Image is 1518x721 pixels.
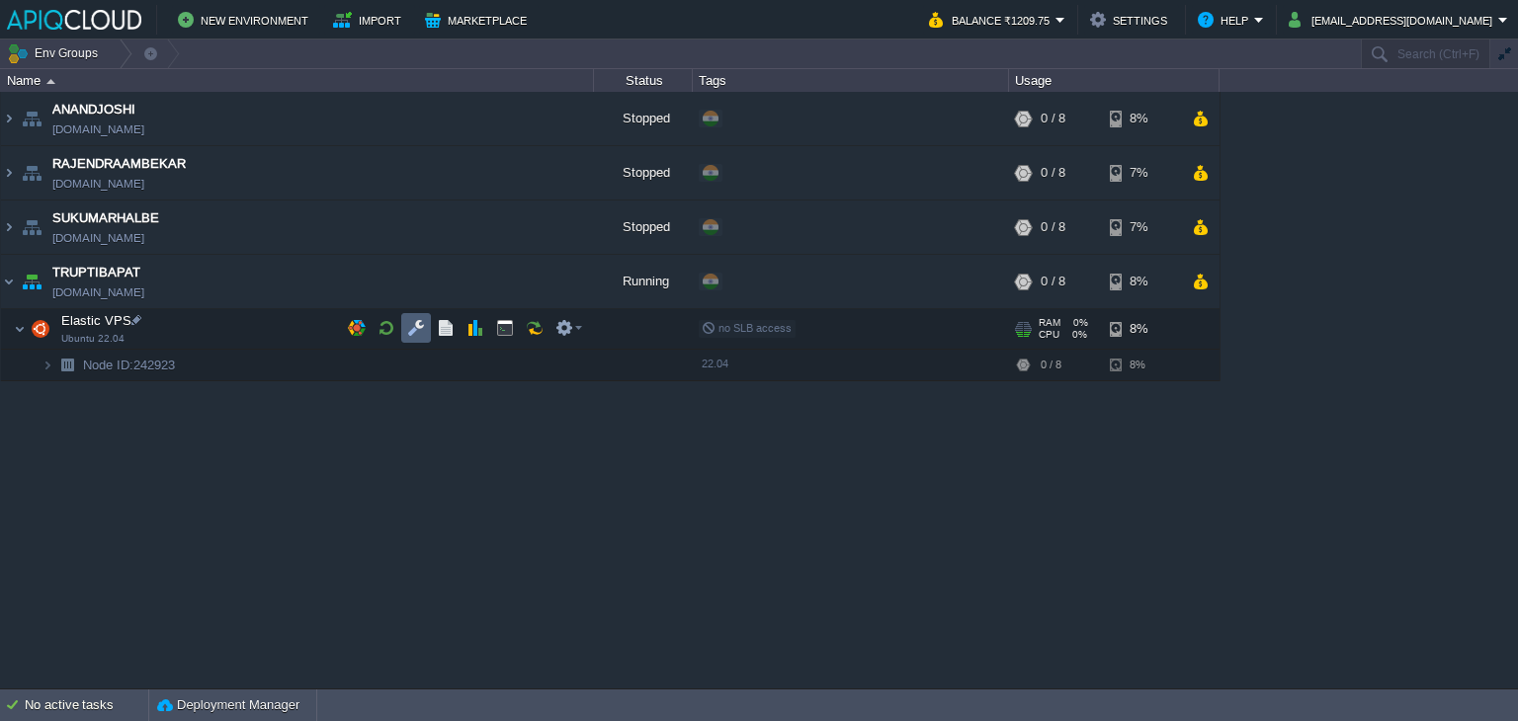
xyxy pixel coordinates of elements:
div: 8% [1110,255,1174,308]
div: 0 / 8 [1041,146,1065,200]
div: Stopped [594,92,693,145]
div: 0 / 8 [1041,92,1065,145]
button: Settings [1090,8,1173,32]
button: Marketplace [425,8,533,32]
span: no SLB access [702,322,792,334]
a: Node ID:242923 [81,357,178,373]
a: SUKUMARHALBE [52,208,159,228]
span: Elastic VPS [59,312,134,329]
span: 0% [1068,317,1088,329]
button: Balance ₹1209.75 [929,8,1055,32]
div: 0 / 8 [1041,350,1061,380]
img: AMDAwAAAACH5BAEAAAAALAAAAAABAAEAAAICRAEAOw== [1,255,17,308]
span: 0% [1067,329,1087,341]
span: RAM [1039,317,1060,329]
button: Deployment Manager [157,695,299,715]
img: AMDAwAAAACH5BAEAAAAALAAAAAABAAEAAAICRAEAOw== [53,350,81,380]
div: 8% [1110,309,1174,349]
div: 8% [1110,350,1174,380]
div: 0 / 8 [1041,200,1065,254]
span: 242923 [81,357,178,373]
a: [DOMAIN_NAME] [52,282,144,302]
img: AMDAwAAAACH5BAEAAAAALAAAAAABAAEAAAICRAEAOw== [1,92,17,145]
a: RAJENDRAAMBEKAR [52,154,186,174]
div: Usage [1010,69,1219,92]
img: AMDAwAAAACH5BAEAAAAALAAAAAABAAEAAAICRAEAOw== [1,146,17,200]
div: Status [595,69,692,92]
a: [DOMAIN_NAME] [52,174,144,194]
div: Stopped [594,200,693,254]
img: AMDAwAAAACH5BAEAAAAALAAAAAABAAEAAAICRAEAOw== [18,255,45,308]
a: [DOMAIN_NAME] [52,228,144,248]
a: [DOMAIN_NAME] [52,120,144,139]
div: 0 / 8 [1041,255,1065,308]
div: No active tasks [25,689,148,721]
img: APIQCloud [7,10,141,30]
div: Running [594,255,693,308]
img: AMDAwAAAACH5BAEAAAAALAAAAAABAAEAAAICRAEAOw== [1,200,17,254]
button: Import [333,8,407,32]
a: ANANDJOSHI [52,100,135,120]
div: 7% [1110,146,1174,200]
img: AMDAwAAAACH5BAEAAAAALAAAAAABAAEAAAICRAEAOw== [18,146,45,200]
img: AMDAwAAAACH5BAEAAAAALAAAAAABAAEAAAICRAEAOw== [46,79,55,84]
button: New Environment [178,8,314,32]
img: AMDAwAAAACH5BAEAAAAALAAAAAABAAEAAAICRAEAOw== [14,309,26,349]
img: AMDAwAAAACH5BAEAAAAALAAAAAABAAEAAAICRAEAOw== [18,92,45,145]
div: Stopped [594,146,693,200]
span: Node ID: [83,358,133,372]
span: Ubuntu 22.04 [61,333,125,345]
a: TRUPTIBAPAT [52,263,140,282]
div: 7% [1110,200,1174,254]
span: 22.04 [702,358,728,369]
img: AMDAwAAAACH5BAEAAAAALAAAAAABAAEAAAICRAEAOw== [27,309,54,349]
button: [EMAIL_ADDRESS][DOMAIN_NAME] [1289,8,1498,32]
button: Env Groups [7,40,105,67]
div: 8% [1110,92,1174,145]
div: Name [2,69,593,92]
span: CPU [1039,329,1059,341]
div: Tags [694,69,1008,92]
a: Elastic VPSUbuntu 22.04 [59,313,134,328]
img: AMDAwAAAACH5BAEAAAAALAAAAAABAAEAAAICRAEAOw== [42,350,53,380]
img: AMDAwAAAACH5BAEAAAAALAAAAAABAAEAAAICRAEAOw== [18,200,45,254]
button: Help [1198,8,1254,32]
